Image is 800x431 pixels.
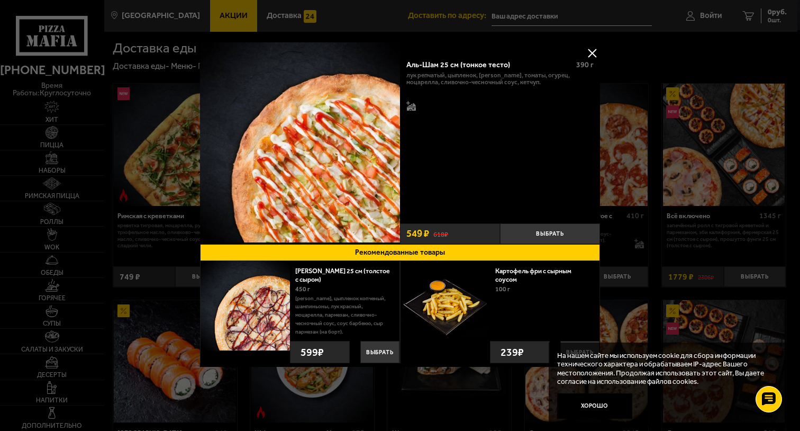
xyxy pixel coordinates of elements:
[200,42,400,243] img: Аль-Шам 25 см (тонкое тесто)
[495,267,571,283] a: Картофель фри с сырным соусом
[495,285,510,293] span: 100 г
[298,342,326,363] strong: 599 ₽
[500,223,600,244] button: Выбрать
[433,229,448,238] s: 618 ₽
[406,72,594,85] p: лук репчатый, цыпленок, [PERSON_NAME], томаты, огурец, моцарелла, сливочно-чесночный соус, кетчуп.
[557,393,632,418] button: Хорошо
[295,294,392,336] p: [PERSON_NAME], цыпленок копченый, шампиньоны, лук красный, моцарелла, пармезан, сливочно-чесночны...
[576,60,594,69] span: 390 г
[560,341,599,363] button: Выбрать
[360,341,399,363] button: Выбрать
[295,285,310,293] span: 450 г
[406,229,429,239] span: 549 ₽
[200,244,600,261] button: Рекомендованные товары
[295,267,390,283] a: [PERSON_NAME] 25 см (толстое с сыром)
[406,60,569,69] div: Аль-Шам 25 см (тонкое тесто)
[557,351,774,385] p: На нашем сайте мы используем cookie для сбора информации технического характера и обрабатываем IP...
[200,42,400,244] a: Аль-Шам 25 см (тонкое тесто)
[498,342,526,363] strong: 239 ₽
